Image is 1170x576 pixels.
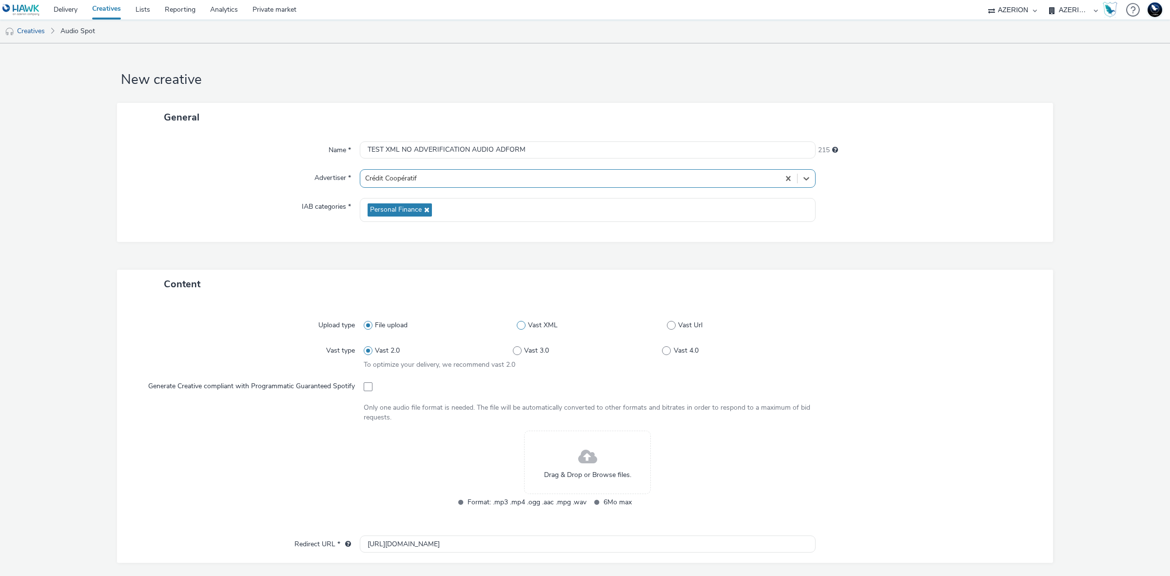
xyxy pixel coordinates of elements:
[674,346,699,356] span: Vast 4.0
[164,111,199,124] span: General
[325,141,355,155] label: Name *
[5,27,15,37] img: audio
[468,497,586,508] span: Format: .mp3 .mp4 .ogg .aac .mpg .wav
[375,346,400,356] span: Vast 2.0
[360,536,816,553] input: url...
[2,4,40,16] img: undefined Logo
[117,71,1053,89] h1: New creative
[314,317,359,330] label: Upload type
[375,320,408,330] span: File upload
[298,198,355,212] label: IAB categories *
[818,145,830,155] span: 215
[164,278,200,291] span: Content
[1148,2,1162,17] img: Support Hawk
[56,20,100,43] a: Audio Spot
[832,145,838,155] div: Maximum 255 characters
[360,141,816,159] input: Name
[322,342,359,356] label: Vast type
[370,206,422,214] span: Personal Finance
[144,377,359,391] label: Generate Creative compliant with Programmatic Guaranteed Spotify
[604,497,722,508] span: 6Mo max
[340,539,351,549] div: URL will be used as a validation URL with some SSPs and it will be the redirection URL of your cr...
[364,403,812,423] div: Only one audio file format is needed. The file will be automatically converted to other formats a...
[678,320,702,330] span: Vast Url
[1103,2,1117,18] img: Hawk Academy
[364,360,515,369] span: To optimize your delivery, we recommend vast 2.0
[524,346,549,356] span: Vast 3.0
[528,320,558,330] span: Vast XML
[291,536,355,549] label: Redirect URL *
[1103,2,1121,18] a: Hawk Academy
[544,470,631,480] span: Drag & Drop or Browse files.
[311,169,355,183] label: Advertiser *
